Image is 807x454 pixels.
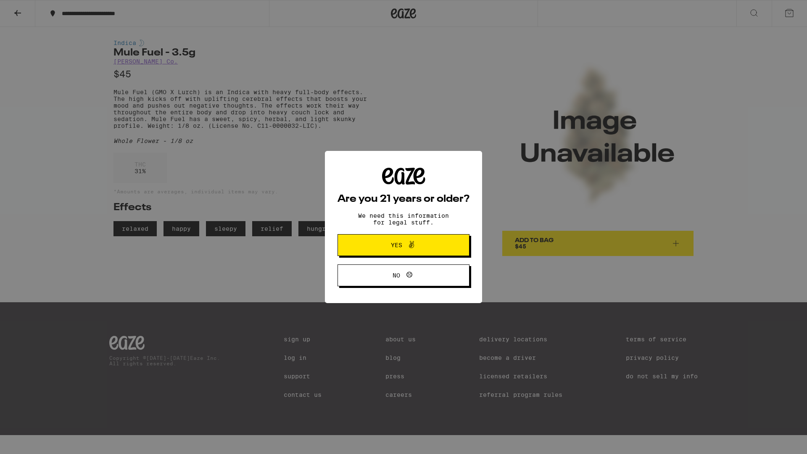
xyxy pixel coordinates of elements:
p: We need this information for legal stuff. [351,212,456,226]
button: Yes [338,234,469,256]
button: No [338,264,469,286]
h2: Are you 21 years or older? [338,194,469,204]
span: Yes [391,242,402,248]
span: No [393,272,400,278]
iframe: Opens a widget where you can find more information [754,429,799,450]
